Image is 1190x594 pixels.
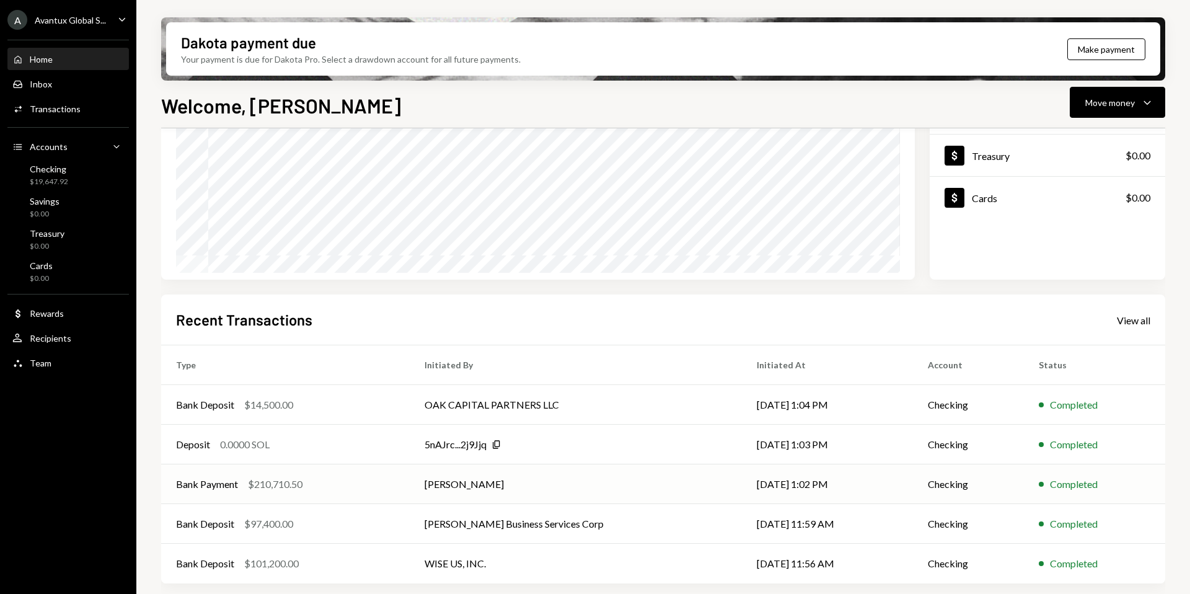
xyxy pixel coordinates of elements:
div: Completed [1050,516,1098,531]
th: Type [161,345,410,385]
div: $101,200.00 [244,556,299,571]
div: View all [1117,314,1150,327]
h1: Welcome, [PERSON_NAME] [161,93,401,118]
a: Rewards [7,302,129,324]
div: Recipients [30,333,71,344]
div: Treasury [30,228,64,239]
td: [DATE] 11:56 AM [742,544,912,583]
div: Savings [30,196,59,206]
th: Status [1024,345,1165,385]
td: [DATE] 11:59 AM [742,504,912,544]
td: Checking [913,544,1025,583]
h2: Recent Transactions [176,309,312,330]
td: WISE US, INC. [410,544,742,583]
div: Team [30,358,51,368]
a: Cards$0.00 [930,177,1165,218]
div: Bank Deposit [176,516,234,531]
div: 5nAJrc...2j9Jjq [425,437,487,452]
div: Transactions [30,104,81,114]
td: [DATE] 1:03 PM [742,425,912,464]
div: Rewards [30,308,64,319]
div: Home [30,54,53,64]
td: OAK CAPITAL PARTNERS LLC [410,385,742,425]
div: Completed [1050,437,1098,452]
td: Checking [913,425,1025,464]
a: Cards$0.00 [7,257,129,286]
td: [DATE] 1:02 PM [742,464,912,504]
div: A [7,10,27,30]
a: Home [7,48,129,70]
td: Checking [913,385,1025,425]
a: Team [7,352,129,374]
div: Bank Payment [176,477,238,492]
div: Deposit [176,437,210,452]
div: Cards [972,192,997,204]
button: Move money [1070,87,1165,118]
div: Bank Deposit [176,556,234,571]
div: 0.0000 SOL [220,437,270,452]
div: $0.00 [30,273,53,284]
div: $0.00 [1126,148,1150,163]
div: Checking [30,164,68,174]
div: Avantux Global S... [35,15,106,25]
a: Checking$19,647.92 [7,160,129,190]
a: Treasury$0.00 [930,135,1165,176]
div: Dakota payment due [181,32,316,53]
button: Make payment [1067,38,1145,60]
div: $14,500.00 [244,397,293,412]
td: [DATE] 1:04 PM [742,385,912,425]
a: Transactions [7,97,129,120]
div: Completed [1050,477,1098,492]
div: Cards [30,260,53,271]
a: Savings$0.00 [7,192,129,222]
a: Treasury$0.00 [7,224,129,254]
div: $210,710.50 [248,477,302,492]
div: $19,647.92 [30,177,68,187]
div: Your payment is due for Dakota Pro. Select a drawdown account for all future payments. [181,53,521,66]
th: Account [913,345,1025,385]
th: Initiated By [410,345,742,385]
div: $0.00 [30,241,64,252]
div: Treasury [972,150,1010,162]
td: [PERSON_NAME] [410,464,742,504]
a: Recipients [7,327,129,349]
a: Accounts [7,135,129,157]
div: Accounts [30,141,68,152]
div: Bank Deposit [176,397,234,412]
div: $0.00 [1126,190,1150,205]
td: [PERSON_NAME] Business Services Corp [410,504,742,544]
td: Checking [913,504,1025,544]
div: Completed [1050,397,1098,412]
a: Inbox [7,73,129,95]
th: Initiated At [742,345,912,385]
div: $97,400.00 [244,516,293,531]
div: Completed [1050,556,1098,571]
div: $0.00 [30,209,59,219]
div: Move money [1085,96,1135,109]
div: Inbox [30,79,52,89]
td: Checking [913,464,1025,504]
a: View all [1117,313,1150,327]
